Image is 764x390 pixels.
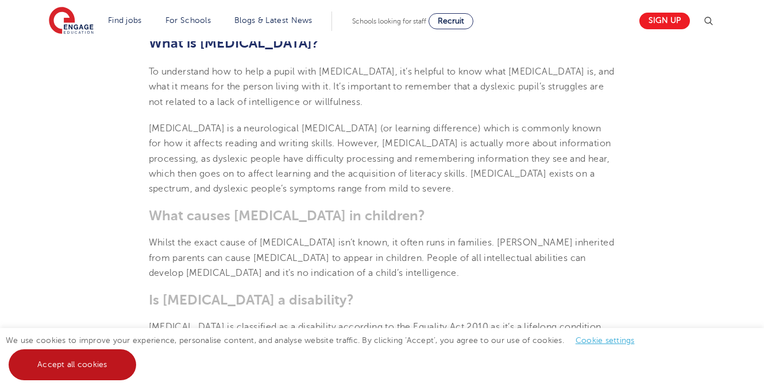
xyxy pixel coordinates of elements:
[149,35,319,51] b: What is [MEDICAL_DATA]?
[234,16,312,25] a: Blogs & Latest News
[639,13,690,29] a: Sign up
[352,17,426,25] span: Schools looking for staff
[149,123,611,194] span: [MEDICAL_DATA] is a neurological [MEDICAL_DATA] (or learning difference) which is commonly known ...
[149,67,615,107] span: To understand how to help a pupil with [MEDICAL_DATA], it’s helpful to know what [MEDICAL_DATA] i...
[9,349,136,380] a: Accept all cookies
[438,17,464,25] span: Recruit
[149,292,354,308] b: Is [MEDICAL_DATA] a disability?
[49,7,94,36] img: Engage Education
[108,16,142,25] a: Find jobs
[165,16,211,25] a: For Schools
[429,13,473,29] a: Recruit
[576,336,635,345] a: Cookie settings
[149,208,425,224] b: What causes [MEDICAL_DATA] in children?
[149,237,615,278] span: Whilst the exact cause of [MEDICAL_DATA] isn’t known, it often runs in families. [PERSON_NAME] in...
[6,336,646,369] span: We use cookies to improve your experience, personalise content, and analyse website traffic. By c...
